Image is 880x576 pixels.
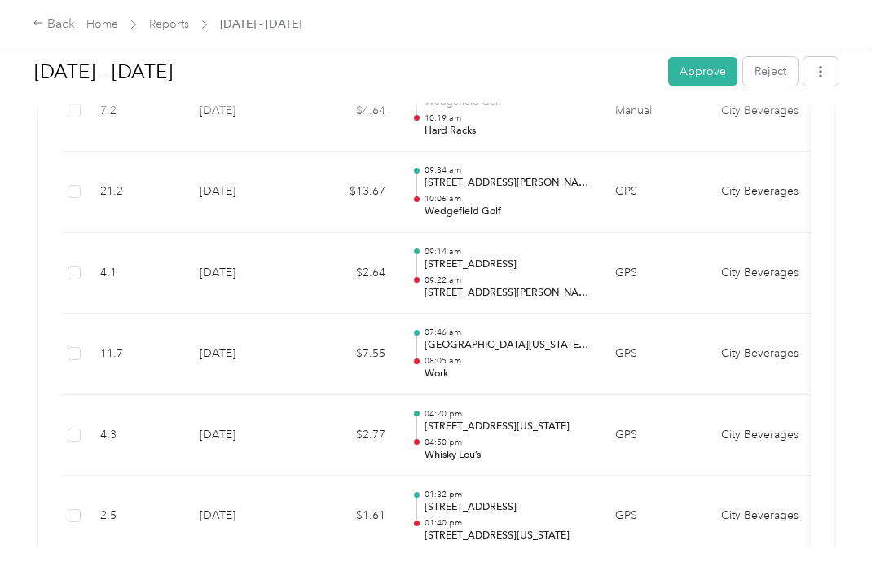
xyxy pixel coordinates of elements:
[425,246,589,257] p: 09:14 am
[425,529,589,543] p: [STREET_ADDRESS][US_STATE]
[187,152,301,233] td: [DATE]
[87,152,187,233] td: 21.2
[301,314,398,395] td: $7.55
[602,233,708,314] td: GPS
[425,176,589,191] p: [STREET_ADDRESS][PERSON_NAME]
[425,489,589,500] p: 01:32 pm
[301,395,398,477] td: $2.77
[425,275,589,286] p: 09:22 am
[602,476,708,557] td: GPS
[602,152,708,233] td: GPS
[87,233,187,314] td: 4.1
[668,57,737,86] button: Approve
[187,233,301,314] td: [DATE]
[187,314,301,395] td: [DATE]
[149,17,189,31] a: Reports
[425,165,589,176] p: 09:34 am
[86,17,118,31] a: Home
[708,395,830,477] td: City Beverages
[301,233,398,314] td: $2.64
[425,420,589,434] p: [STREET_ADDRESS][US_STATE]
[708,233,830,314] td: City Beverages
[301,152,398,233] td: $13.67
[187,476,301,557] td: [DATE]
[425,327,589,338] p: 07:46 am
[34,52,657,91] h1: Aug 1 - 31, 2025
[301,476,398,557] td: $1.61
[602,314,708,395] td: GPS
[602,395,708,477] td: GPS
[425,408,589,420] p: 04:20 pm
[708,476,830,557] td: City Beverages
[425,193,589,204] p: 10:06 am
[187,395,301,477] td: [DATE]
[425,437,589,448] p: 04:50 pm
[743,57,798,86] button: Reject
[87,314,187,395] td: 11.7
[708,152,830,233] td: City Beverages
[425,355,589,367] p: 08:05 am
[708,314,830,395] td: City Beverages
[425,124,589,139] p: Hard Racks
[425,517,589,529] p: 01:40 pm
[425,257,589,272] p: [STREET_ADDRESS]
[425,286,589,301] p: [STREET_ADDRESS][PERSON_NAME]
[789,485,880,576] iframe: Everlance-gr Chat Button Frame
[425,338,589,353] p: [GEOGRAPHIC_DATA][US_STATE], [GEOGRAPHIC_DATA], [GEOGRAPHIC_DATA]
[425,500,589,515] p: [STREET_ADDRESS]
[425,204,589,219] p: Wedgefield Golf
[425,367,589,381] p: Work
[87,476,187,557] td: 2.5
[425,448,589,463] p: Whisky Lou’s
[425,112,589,124] p: 10:19 am
[220,15,301,33] span: [DATE] - [DATE]
[87,395,187,477] td: 4.3
[33,15,75,34] div: Back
